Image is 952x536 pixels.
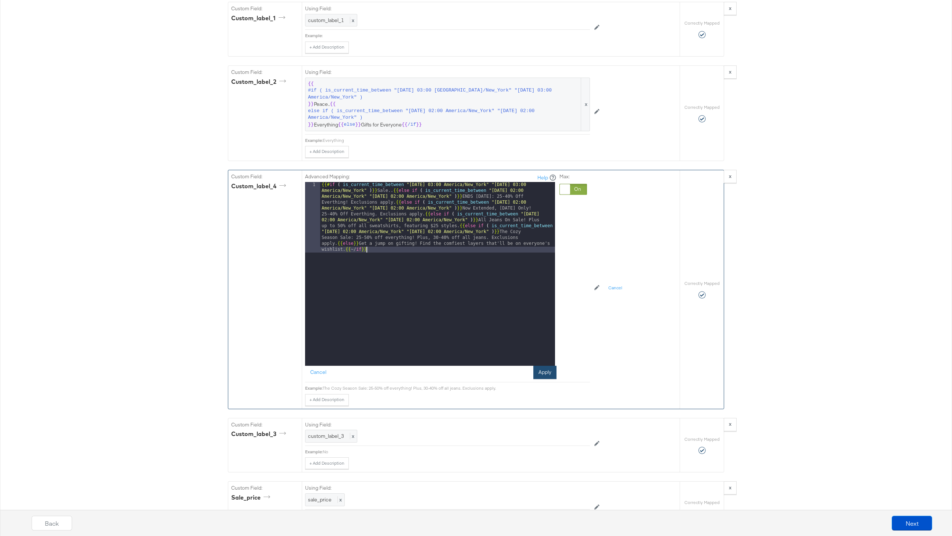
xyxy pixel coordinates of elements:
span: {{ [402,121,408,128]
span: custom_label_1 [308,17,344,24]
span: x [350,17,354,24]
span: else [344,121,355,128]
button: x [724,418,737,431]
button: + Add Description [305,42,349,53]
div: custom_label_1 [231,14,288,22]
strong: x [729,173,731,179]
button: x [724,481,737,494]
label: Using Field: [305,485,590,492]
div: No [323,449,590,455]
label: Correctly Mapped [684,500,720,505]
label: Correctly Mapped [684,20,720,26]
button: Cancel [604,282,627,294]
button: x [724,170,737,183]
div: sale_price [231,493,273,502]
label: Correctly Mapped [684,104,720,110]
label: Custom Field: [231,421,299,428]
span: }} [308,101,314,108]
span: }} [308,121,314,128]
label: Custom Field: [231,173,299,180]
strong: x [729,421,731,427]
strong: x [729,484,731,491]
label: Max: [559,173,587,180]
div: custom_label_2 [231,78,289,86]
label: Using Field: [305,5,590,12]
strong: x [729,68,731,75]
div: 1 [305,182,320,253]
button: Cancel [305,366,332,379]
button: x [724,2,737,15]
span: x [350,433,354,439]
button: Back [32,516,72,530]
div: Everything [323,137,590,143]
div: Example: [305,137,323,143]
div: Example: [305,449,323,455]
span: x [581,78,590,131]
label: Correctly Mapped [684,280,720,286]
span: }} [416,121,422,128]
label: Custom Field: [231,5,299,12]
span: {{ [330,101,336,108]
div: Example: [305,33,323,39]
button: + Add Description [305,457,349,469]
span: x [337,496,342,503]
a: Help [537,174,548,181]
span: #if ( is_current_time_between "[DATE] 03:00 [GEOGRAPHIC_DATA]/New_York" "[DATE] 03:00 America/New... [308,87,580,101]
span: /if [408,121,416,128]
label: Using Field: [305,421,590,428]
span: {{ [338,121,344,128]
span: custom_label_3 [308,433,344,439]
button: + Add Description [305,394,349,406]
label: Custom Field: [231,485,299,492]
span: {{ [308,81,314,87]
button: + Add Description [305,146,349,158]
button: Next [892,516,932,530]
div: The Cozy Season Sale: 25-50% off everything! Plus, 30-40% off all jeans. Exclusions apply. [323,385,590,391]
label: Advanced Mapping: [305,173,350,180]
button: x [724,65,737,79]
div: Example: [305,385,323,391]
label: Using Field: [305,69,590,76]
strong: x [729,5,731,11]
label: Custom Field: [231,69,299,76]
span: }} [355,121,361,128]
div: custom_label_3 [231,430,289,438]
span: sale_price [308,496,332,503]
span: Peace.. Everything Gifts for Everyone [308,81,587,128]
button: Apply [533,366,556,379]
span: else if ( is_current_time_between "[DATE] 02:00 America/New_York" "[DATE] 02:00 America/New_York" ) [308,108,580,121]
div: custom_label_4 [231,182,289,190]
label: Correctly Mapped [684,436,720,442]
